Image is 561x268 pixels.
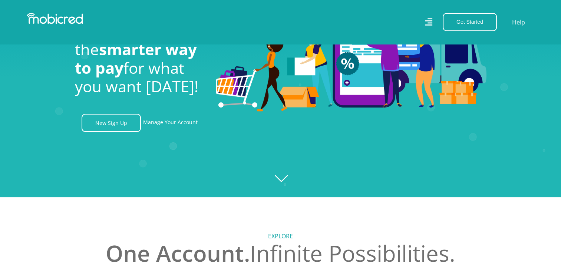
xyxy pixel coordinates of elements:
a: Help [512,17,525,27]
h5: Explore [75,233,486,240]
button: Get Started [443,13,497,31]
a: Manage Your Account [143,114,198,132]
img: Mobicred [27,13,83,24]
a: New Sign Up [82,114,141,132]
h2: Infinite Possibilities. [75,240,486,267]
h1: - the for what you want [DATE]! [75,21,205,96]
span: smarter way to pay [75,39,197,78]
